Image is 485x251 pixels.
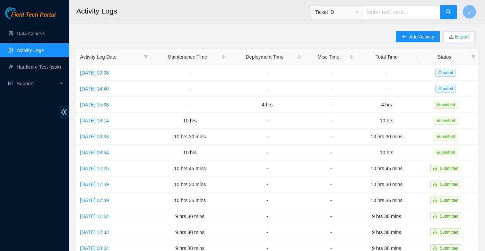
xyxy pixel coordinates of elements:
a: [DATE] 09:33 [80,134,109,139]
span: Support [17,77,58,90]
span: Submitted [440,166,458,171]
span: Created [435,69,456,77]
span: Submitted [434,117,458,124]
button: J [462,5,476,19]
span: read [8,81,13,86]
td: 10 hrs 35 mins [357,192,416,208]
a: [DATE] 12:25 [80,166,109,171]
td: - [229,129,305,145]
a: [DATE] 08:54 [80,150,109,155]
img: Akamai Technologies [5,7,35,19]
td: 10 hrs 35 mins [150,192,229,208]
td: - [150,81,229,97]
td: - [229,208,305,224]
span: filter [144,55,148,59]
span: Status [420,53,469,61]
td: - [305,161,357,176]
td: - [357,81,416,97]
td: 10 hrs 30 mins [150,129,229,145]
span: lock [433,230,437,234]
a: Akamai TechnologiesField Tech Portal [5,12,55,21]
span: Submitted [440,198,458,203]
td: - [305,113,357,129]
span: filter [471,55,476,59]
td: 10 hrs [150,113,229,129]
td: 10 hrs [357,113,416,129]
td: - [305,65,357,81]
td: - [357,65,416,81]
a: [DATE] 12:33 [80,230,109,235]
td: - [229,65,305,81]
td: - [229,224,305,240]
th: Total Time [357,49,416,65]
span: lock [433,166,437,171]
td: - [150,65,229,81]
span: Submitted [434,133,458,140]
span: J [468,8,471,16]
span: Submitted [434,149,458,156]
td: - [305,129,357,145]
a: Hardware Test (isok) [17,64,61,70]
span: lock [433,214,437,218]
span: Add Activity [409,33,434,41]
td: 4 hrs [229,97,305,113]
span: Ticket ID [315,7,359,17]
span: Submitted [440,230,458,235]
a: [DATE] 14:40 [80,86,109,92]
span: Field Tech Portal [11,12,55,18]
td: 10 hrs 45 mins [357,161,416,176]
span: Created [435,85,456,93]
a: [DATE] 07:49 [80,198,109,203]
a: [DATE] 15:38 [80,102,109,107]
button: downloadExport [443,31,475,42]
td: 10 hrs 45 mins [150,161,229,176]
button: search [440,5,457,19]
span: filter [470,52,477,62]
span: lock [433,246,437,250]
td: 10 hrs [150,145,229,161]
td: - [305,208,357,224]
td: 10 hrs 30 mins [150,176,229,192]
td: - [229,161,305,176]
td: - [229,192,305,208]
td: - [305,97,357,113]
span: double-left [59,106,69,119]
span: plus [401,34,406,40]
td: - [229,176,305,192]
td: - [305,192,357,208]
td: 9 hrs 30 mins [150,208,229,224]
td: 4 hrs [357,97,416,113]
td: - [305,81,357,97]
a: Export [454,34,469,40]
td: 9 hrs 30 mins [357,224,416,240]
td: 10 hrs 30 mins [357,176,416,192]
td: 10 hrs [357,145,416,161]
span: Activity Log Date [80,53,141,61]
span: Submitted [440,246,458,251]
a: Activity Logs [17,47,44,53]
span: Submitted [440,214,458,219]
span: Submitted [434,101,458,109]
td: - [229,145,305,161]
span: lock [433,182,437,187]
td: - [229,81,305,97]
td: - [305,145,357,161]
span: filter [142,52,149,62]
td: 9 hrs 30 mins [150,224,229,240]
a: [DATE] 17:59 [80,182,109,187]
button: plusAdd Activity [396,31,440,42]
span: download [449,34,454,40]
a: [DATE] 11:54 [80,214,109,219]
td: 9 hrs 30 mins [357,208,416,224]
a: [DATE] 08:04 [80,245,109,251]
td: 10 hrs 30 mins [357,129,416,145]
td: - [150,97,229,113]
a: Data Centers [17,31,45,36]
td: - [305,176,357,192]
span: lock [433,198,437,202]
a: [DATE] 13:14 [80,118,109,123]
td: - [305,224,357,240]
td: - [229,113,305,129]
span: search [446,9,451,16]
input: Enter text here... [363,5,441,19]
